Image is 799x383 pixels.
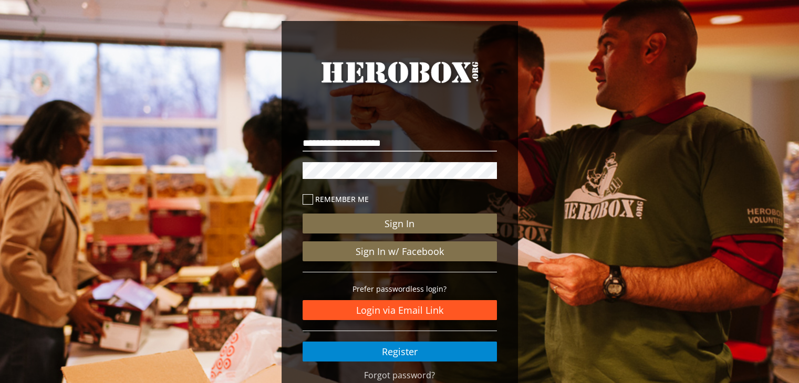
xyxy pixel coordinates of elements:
label: Remember me [303,193,497,205]
a: HeroBox [303,58,497,106]
p: Prefer passwordless login? [303,283,497,295]
a: Forgot password? [364,369,435,381]
a: Login via Email Link [303,300,497,320]
button: Sign In [303,214,497,233]
a: Sign In w/ Facebook [303,241,497,261]
a: Register [303,342,497,361]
